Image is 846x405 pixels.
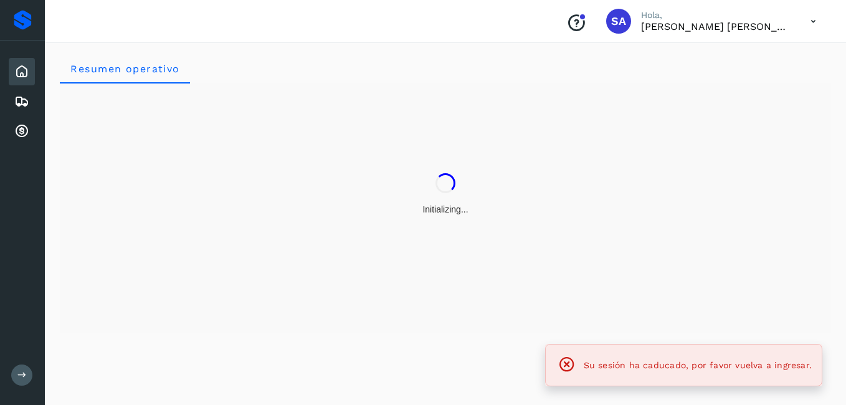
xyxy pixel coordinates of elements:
[641,21,791,32] p: Saul Armando Palacios Martinez
[9,58,35,85] div: Inicio
[584,360,812,370] span: Su sesión ha caducado, por favor vuelva a ingresar.
[70,63,180,75] span: Resumen operativo
[641,10,791,21] p: Hola,
[9,88,35,115] div: Embarques
[9,118,35,145] div: Cuentas por cobrar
